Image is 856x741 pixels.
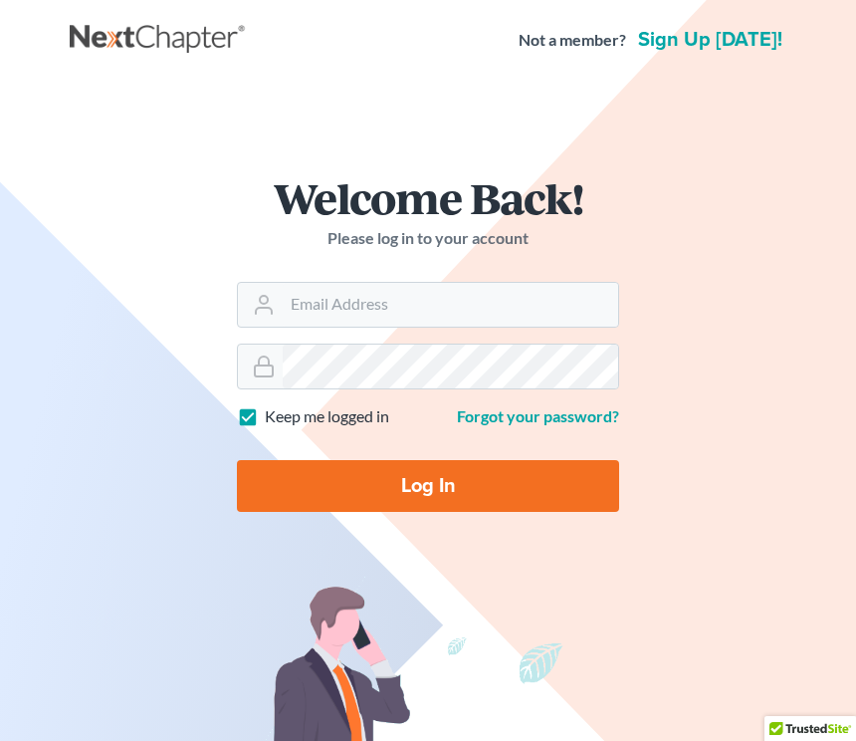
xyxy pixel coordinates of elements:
[457,406,619,425] a: Forgot your password?
[265,405,389,428] label: Keep me logged in
[519,29,626,52] strong: Not a member?
[237,176,619,219] h1: Welcome Back!
[237,460,619,512] input: Log In
[283,283,618,327] input: Email Address
[634,30,786,50] a: Sign up [DATE]!
[237,227,619,250] p: Please log in to your account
